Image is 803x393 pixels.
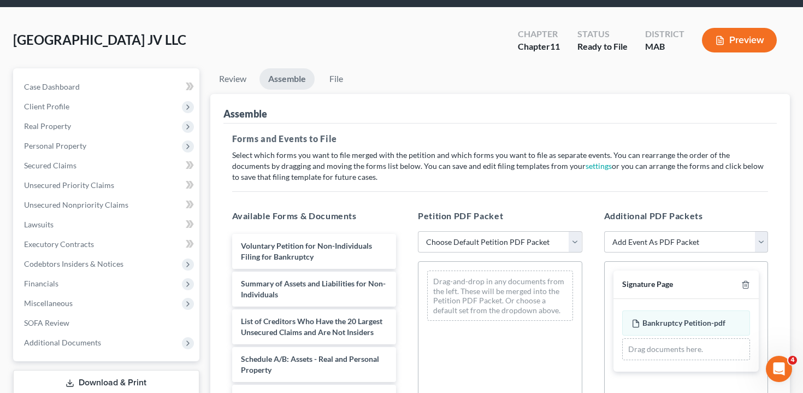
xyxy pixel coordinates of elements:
span: Miscellaneous [24,298,73,308]
span: Unsecured Nonpriority Claims [24,200,128,209]
span: Codebtors Insiders & Notices [24,259,123,268]
span: Executory Contracts [24,239,94,249]
span: Client Profile [24,102,69,111]
button: Preview [702,28,777,52]
h5: Available Forms & Documents [232,209,397,222]
div: Chapter [518,28,560,40]
span: Bankruptcy Petition-pdf [642,318,725,327]
div: Drag-and-drop in any documents from the left. These will be merged into the Petition PDF Packet. ... [427,271,573,321]
h5: Additional PDF Packets [604,209,769,222]
div: Assemble [223,107,267,120]
span: Financials [24,279,58,288]
span: Voluntary Petition for Non-Individuals Filing for Bankruptcy [241,241,372,261]
div: Chapter [518,40,560,53]
a: Unsecured Priority Claims [15,175,199,195]
span: SOFA Review [24,318,69,327]
a: Case Dashboard [15,77,199,97]
div: MAB [645,40,684,53]
span: Summary of Assets and Liabilities for Non-Individuals [241,279,386,299]
span: 4 [788,356,797,365]
span: Unsecured Priority Claims [24,180,114,190]
a: settings [586,161,612,171]
span: Personal Property [24,141,86,150]
span: Secured Claims [24,161,76,170]
a: Lawsuits [15,215,199,234]
iframe: Intercom live chat [766,356,792,382]
span: List of Creditors Who Have the 20 Largest Unsecured Claims and Are Not Insiders [241,316,382,337]
span: [GEOGRAPHIC_DATA] JV LLC [13,32,186,48]
a: Assemble [259,68,315,90]
a: SOFA Review [15,313,199,333]
p: Select which forms you want to file merged with the petition and which forms you want to file as ... [232,150,769,183]
span: Real Property [24,121,71,131]
div: Status [577,28,628,40]
div: Drag documents here. [622,338,751,360]
a: Unsecured Nonpriority Claims [15,195,199,215]
div: Ready to File [577,40,628,53]
a: Secured Claims [15,156,199,175]
div: District [645,28,684,40]
span: Case Dashboard [24,82,80,91]
span: Lawsuits [24,220,54,229]
h5: Forms and Events to File [232,132,769,145]
span: 11 [550,41,560,51]
a: Executory Contracts [15,234,199,254]
span: Additional Documents [24,338,101,347]
span: Signature Page [622,279,673,289]
a: Review [210,68,255,90]
span: Petition PDF Packet [418,210,503,221]
span: Schedule A/B: Assets - Real and Personal Property [241,354,379,374]
a: File [319,68,354,90]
